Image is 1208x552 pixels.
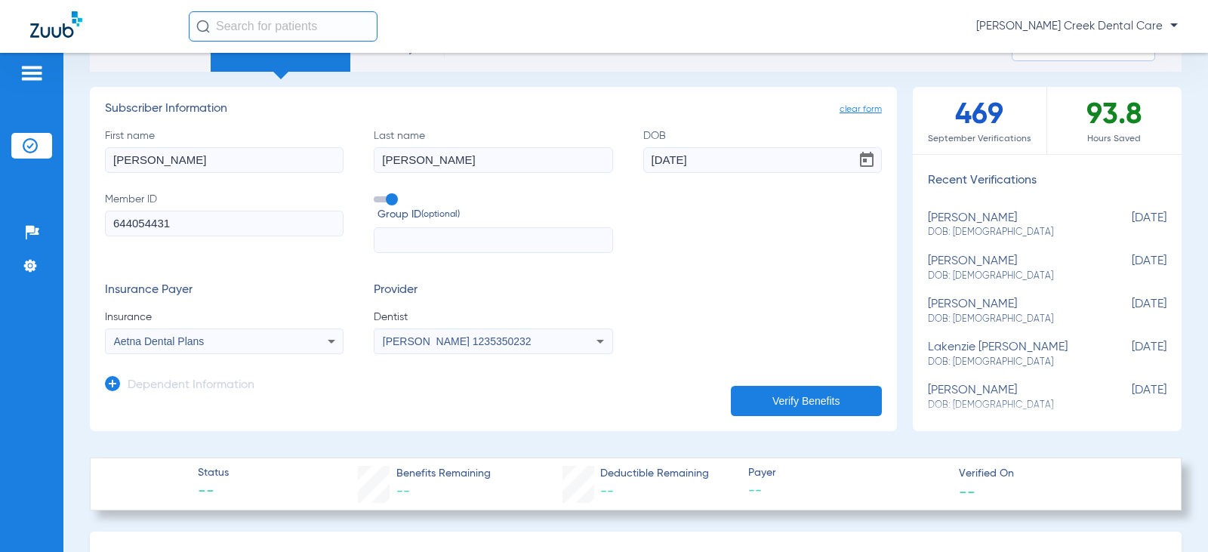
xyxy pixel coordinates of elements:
[600,485,614,498] span: --
[30,11,82,38] img: Zuub Logo
[198,465,229,481] span: Status
[20,64,44,82] img: hamburger-icon
[374,283,612,298] h3: Provider
[105,147,344,173] input: First name
[105,128,344,173] label: First name
[377,207,612,223] span: Group ID
[374,147,612,173] input: Last name
[643,128,882,173] label: DOB
[421,207,460,223] small: (optional)
[643,147,882,173] input: DOBOpen calendar
[1047,131,1182,146] span: Hours Saved
[105,310,344,325] span: Insurance
[928,298,1091,325] div: [PERSON_NAME]
[928,254,1091,282] div: [PERSON_NAME]
[748,482,946,501] span: --
[189,11,377,42] input: Search for patients
[959,466,1157,482] span: Verified On
[600,466,709,482] span: Deductible Remaining
[748,465,946,481] span: Payer
[374,128,612,173] label: Last name
[840,102,882,117] span: clear form
[928,226,1091,239] span: DOB: [DEMOGRAPHIC_DATA]
[959,483,975,499] span: --
[1091,211,1166,239] span: [DATE]
[114,335,205,347] span: Aetna Dental Plans
[928,384,1091,412] div: [PERSON_NAME]
[976,19,1178,34] span: [PERSON_NAME] Creek Dental Care
[928,399,1091,412] span: DOB: [DEMOGRAPHIC_DATA]
[928,270,1091,283] span: DOB: [DEMOGRAPHIC_DATA]
[1091,254,1166,282] span: [DATE]
[928,341,1091,369] div: lakenzie [PERSON_NAME]
[396,466,491,482] span: Benefits Remaining
[396,485,410,498] span: --
[105,211,344,236] input: Member ID
[928,211,1091,239] div: [PERSON_NAME]
[196,20,210,33] img: Search Icon
[913,131,1046,146] span: September Verifications
[731,386,882,416] button: Verify Benefits
[105,192,344,254] label: Member ID
[374,310,612,325] span: Dentist
[105,283,344,298] h3: Insurance Payer
[1091,384,1166,412] span: [DATE]
[1091,341,1166,369] span: [DATE]
[105,102,882,117] h3: Subscriber Information
[1091,298,1166,325] span: [DATE]
[852,145,882,175] button: Open calendar
[383,335,532,347] span: [PERSON_NAME] 1235350232
[198,482,229,503] span: --
[1047,87,1182,154] div: 93.8
[913,174,1182,189] h3: Recent Verifications
[128,378,254,393] h3: Dependent Information
[913,87,1047,154] div: 469
[928,356,1091,369] span: DOB: [DEMOGRAPHIC_DATA]
[928,313,1091,326] span: DOB: [DEMOGRAPHIC_DATA]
